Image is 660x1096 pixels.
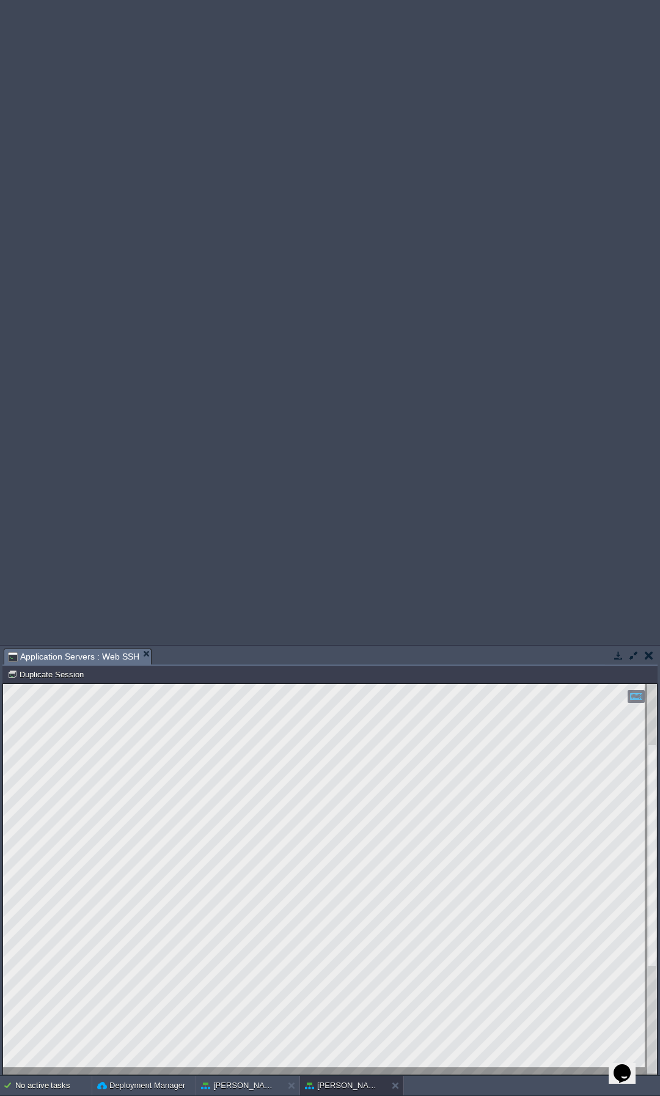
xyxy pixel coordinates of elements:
span: Application Servers : Web SSH [8,649,139,664]
div: No active tasks [15,1076,92,1095]
button: Deployment Manager [97,1079,185,1092]
button: [PERSON_NAME] [305,1079,382,1092]
iframe: chat widget [609,1047,648,1084]
button: Duplicate Session [7,669,87,680]
button: [PERSON_NAME] [201,1079,278,1092]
